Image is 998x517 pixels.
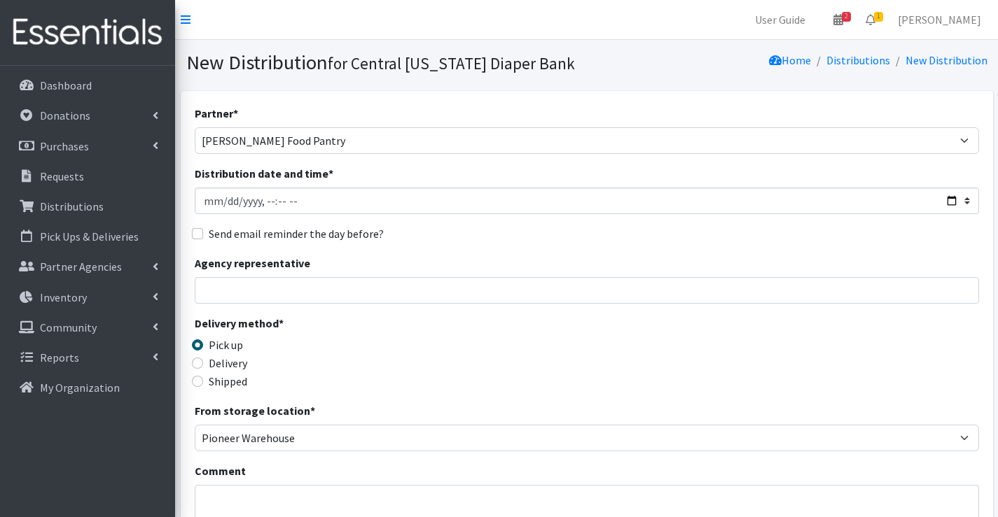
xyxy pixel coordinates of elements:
[209,337,243,353] label: Pick up
[186,50,582,75] h1: New Distribution
[233,106,238,120] abbr: required
[40,78,92,92] p: Dashboard
[195,315,391,337] legend: Delivery method
[906,53,987,67] a: New Distribution
[279,316,284,330] abbr: required
[209,355,247,371] label: Delivery
[40,381,120,395] p: My Organization
[40,290,87,304] p: Inventory
[209,225,384,242] label: Send email reminder the day before?
[40,260,122,274] p: Partner Agencies
[195,402,315,419] label: From storage location
[6,283,169,311] a: Inventory
[6,9,169,56] img: HumanEssentials
[328,167,333,180] abbr: required
[209,373,247,390] label: Shipped
[6,222,169,250] a: Pick Ups & Deliveries
[6,313,169,341] a: Community
[40,169,84,183] p: Requests
[6,162,169,190] a: Requests
[854,6,887,34] a: 1
[769,53,811,67] a: Home
[887,6,992,34] a: [PERSON_NAME]
[40,108,90,122] p: Donations
[195,105,238,122] label: Partner
[842,12,851,22] span: 2
[826,53,890,67] a: Distributions
[328,53,575,73] small: for Central [US_STATE] Diaper Bank
[6,374,169,402] a: My Organization
[6,253,169,281] a: Partner Agencies
[6,132,169,160] a: Purchases
[6,71,169,99] a: Dashboard
[310,404,315,418] abbr: required
[6,344,169,371] a: Reports
[195,462,246,479] label: Comment
[195,165,333,182] label: Distribution date and time
[40,350,79,364] p: Reports
[195,255,310,271] label: Agency representative
[744,6,817,34] a: User Guide
[822,6,854,34] a: 2
[6,192,169,220] a: Distributions
[874,12,883,22] span: 1
[40,320,97,334] p: Community
[40,199,104,213] p: Distributions
[6,101,169,129] a: Donations
[40,229,139,243] p: Pick Ups & Deliveries
[40,139,89,153] p: Purchases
